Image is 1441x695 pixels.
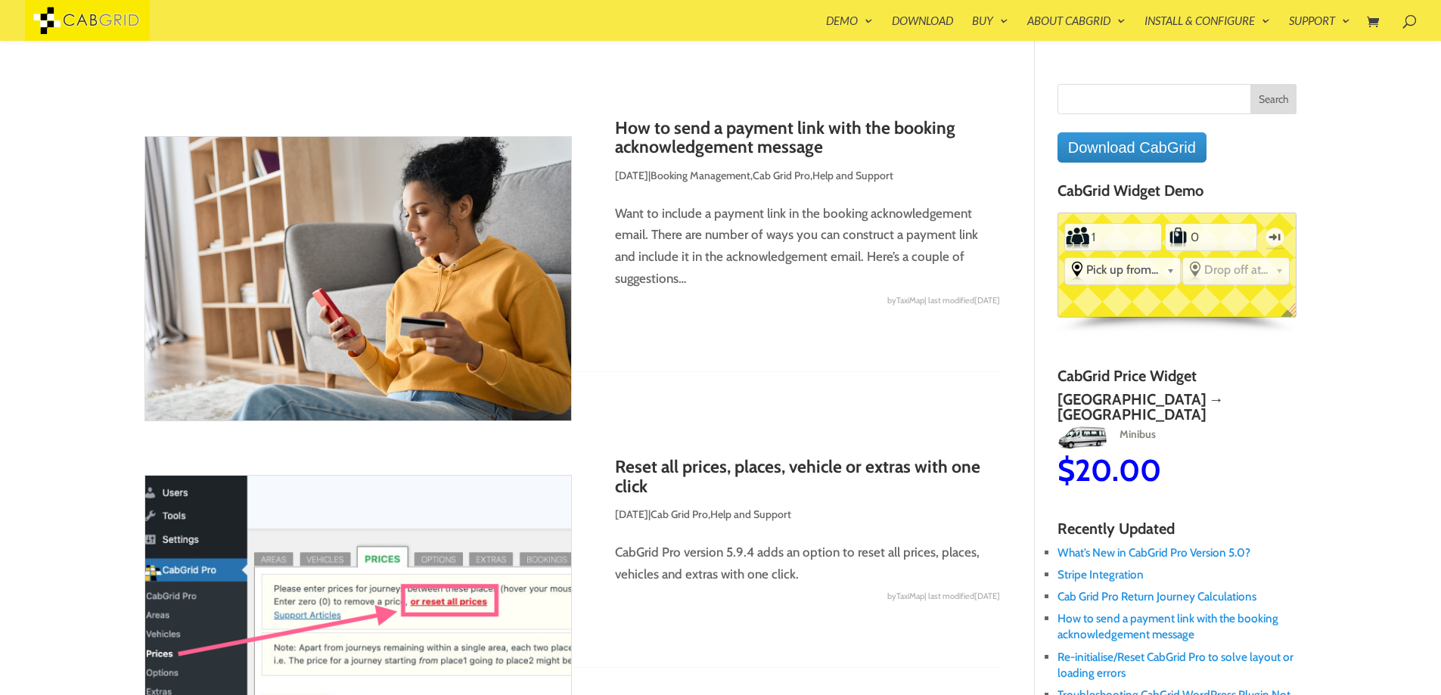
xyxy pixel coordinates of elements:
span: English [1276,300,1307,332]
a: CabGrid Taxi Plugin [25,11,150,26]
a: Install & Configure [1144,15,1270,41]
span: [DATE] [974,295,1000,306]
a: Cab Grid Pro Return Journey Calculations [1057,589,1256,603]
a: About CabGrid [1027,15,1126,41]
div: by | last modified [144,290,1001,312]
span: Drop off at... [1204,262,1270,277]
input: Number of Passengers [1090,225,1137,250]
label: Number of Suitcases [1167,225,1189,250]
a: [GEOGRAPHIC_DATA] → [GEOGRAPHIC_DATA]MinibusMinibus$20.00 [1051,392,1290,486]
a: Support [1289,15,1350,41]
a: How to send a payment link with the booking acknowledgement message [615,117,955,157]
a: Download [892,15,953,41]
label: Number of Passengers [1066,225,1089,250]
p: | , [144,504,1001,537]
a: Booking Management [651,169,750,182]
h2: [GEOGRAPHIC_DATA] → [GEOGRAPHIC_DATA] [1051,392,1290,422]
span: Minibus [1104,427,1150,441]
div: Select the place the starting address falls within [1065,258,1180,282]
div: by | last modified [144,585,1001,607]
span: TaxiMap [896,290,924,312]
a: Download CabGrid [1057,132,1207,163]
span: [DATE] [615,507,648,521]
img: Standard [1290,441,1332,465]
span: 20.00 [1068,451,1154,489]
a: Demo [826,15,873,41]
p: CabGrid Pro version 5.9.4 adds an option to reset all prices, places, vehicles and extras with on... [144,541,1001,585]
label: One-way [1261,219,1289,255]
span: [DATE] [615,169,648,182]
input: Number of Suitcases [1189,225,1234,250]
span: $ [1290,467,1308,504]
a: How to send a payment link with the booking acknowledgement message [1057,611,1278,641]
span: [DATE] [974,591,1000,601]
a: Help and Support [812,169,893,182]
img: How to send a payment link with the booking acknowledgement message [144,136,573,422]
a: Reset all prices, places, vehicle or extras with one click [615,456,980,496]
a: Re-initialise/Reset CabGrid Pro to solve layout or loading errors [1057,650,1293,680]
a: Cab Grid Pro [651,507,708,521]
span: TaxiMap [896,585,924,607]
p: Want to include a payment link in the booking acknowledgement email. There are number of ways you... [144,203,1001,290]
a: Buy [972,15,1008,41]
h4: CabGrid Price Widget [1057,368,1297,392]
input: Search [1250,84,1297,114]
a: What’s New in CabGrid Pro Version 5.0? [1057,545,1250,560]
a: Stripe Integration [1057,567,1144,582]
div: Select the place the destination address is within [1183,258,1290,282]
h4: CabGrid Widget Demo [1057,182,1297,206]
a: Cab Grid Pro [753,169,810,182]
h4: Recently Updated [1057,520,1297,545]
p: | , , [144,165,1001,198]
span: Pick up from... [1086,262,1160,277]
a: Help and Support [710,507,791,521]
span: $ [1051,451,1068,489]
img: Minibus [1051,426,1101,450]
